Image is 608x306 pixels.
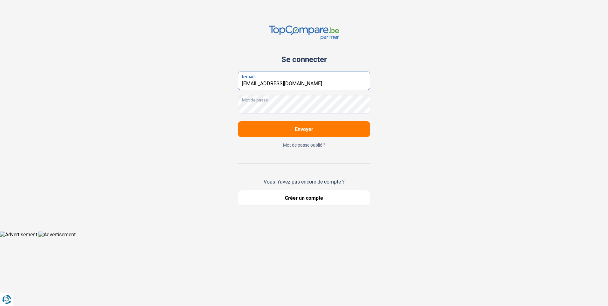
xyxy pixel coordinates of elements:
[238,190,370,206] button: Créer un compte
[38,232,76,238] img: Advertisement
[238,179,370,185] div: Vous n'avez pas encore de compte ?
[269,25,339,40] img: TopCompare.be
[238,55,370,64] div: Se connecter
[238,121,370,137] button: Envoyer
[295,126,313,132] span: Envoyer
[238,142,370,148] button: Mot de passe oublié ?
